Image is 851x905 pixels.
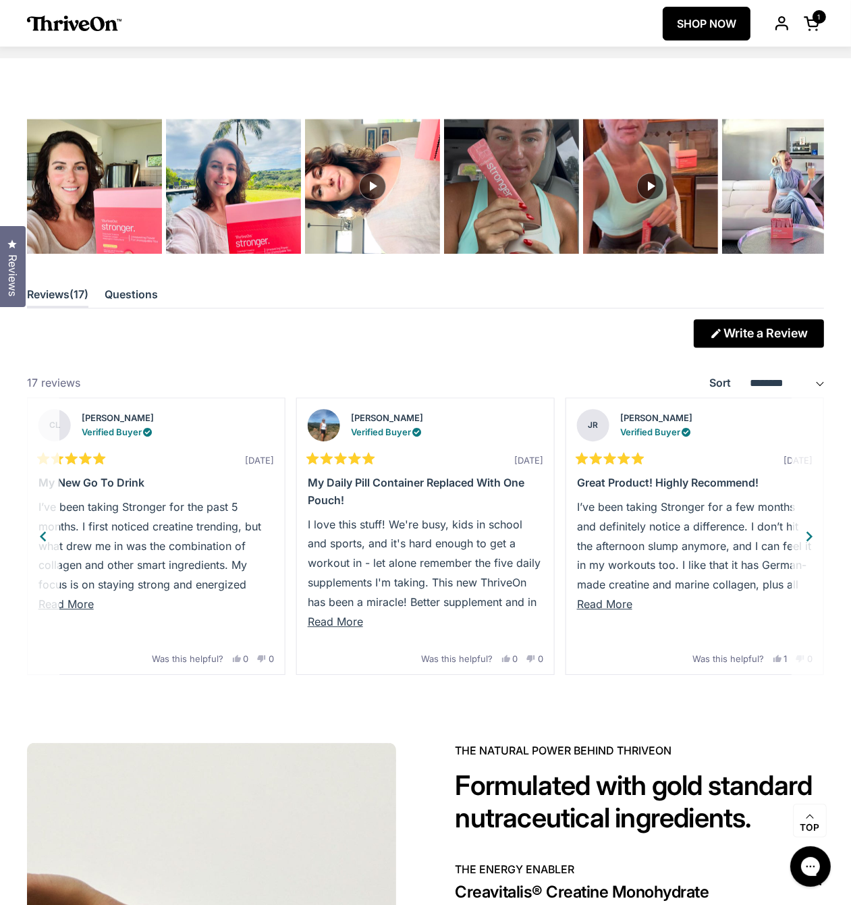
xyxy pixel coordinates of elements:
strong: [PERSON_NAME] [620,412,692,423]
div: Carousel of customer-uploaded media. Press left and right arrows to navigate. Press enter or spac... [27,119,824,254]
button: Questions [105,286,158,308]
span: THE ENERGY ENABLER [456,861,575,877]
strong: JR [577,409,609,441]
img: Woman smiling and holding a pink ThriveOn stronger supplement box in a modern kitchen [27,119,162,254]
li: Slide 7 [291,397,560,676]
img: Profile picture for Tandra P. [308,409,340,441]
span: [DATE] [784,455,813,466]
a: Write a Review [694,319,824,348]
img: Customer-uploaded video, show more details [583,119,718,254]
span: Was this helpful? [692,653,764,663]
h2: Formulated with gold standard nutraceutical ingredients. [456,769,825,834]
span: Read More [38,597,94,611]
li: Slide 8 [560,397,829,676]
p: I love this stuff! We're busy, kids in school and sports, and it's hard enough to get a workout i... [308,515,543,729]
img: Customer-uploaded video, show more details [305,119,440,254]
span: Creavitalis® Creatine Monohydrate [456,881,709,903]
div: Great Product! Highly Recommend! [577,474,813,492]
div: Verified Buyer [351,425,423,439]
div: My daily pill container replaced with One pouch! [308,474,543,509]
span: [DATE] [245,455,274,466]
div: Reviews [27,319,824,675]
span: Read More [308,615,363,628]
button: 0 [501,654,518,663]
strong: [PERSON_NAME] [82,412,154,423]
button: Previous [27,397,59,676]
span: [DATE] [514,455,543,466]
strong: [PERSON_NAME] [351,412,423,423]
div: My new go to drink [38,474,274,492]
p: I’ve been taking Stronger for the past 5 months. I first noticed creatine trending, but what drew... [38,497,274,672]
div: Review Carousel [27,397,824,676]
span: Was this helpful? [421,653,493,663]
button: Read More [308,612,543,632]
span: Reviews [3,254,21,296]
div: Verified Buyer [620,425,692,439]
button: Read More [577,595,813,614]
span: 17 [70,286,88,304]
button: 0 [257,654,273,663]
button: 1 [773,654,787,663]
label: Sort [709,376,731,389]
div: Rated 5.0 out of 5 stars Based on 17 reviews [27,105,824,689]
div: Verified Buyer [82,425,154,439]
button: 0 [232,654,248,663]
iframe: Gorgias live chat messenger [784,842,838,892]
p: I’ve been taking Stronger for a few months and definitely notice a difference. I don’t hit the af... [577,497,813,672]
span: Read More [577,597,632,611]
button: Read More [38,595,274,614]
a: SHOP NOW [663,7,750,40]
img: A woman with blonde hair and red nail polish holding a pink packet while sitting in what appears ... [444,119,579,254]
button: Next [792,397,824,676]
button: 0 [526,654,543,663]
strong: CL [38,409,71,441]
li: Slide 6 [22,397,291,676]
span: The NATURAL POWER BEHIND THRIVEON [456,742,825,759]
span: Top [800,822,820,834]
div: 17 reviews [27,375,80,392]
img: Woman holding a red ThriveOn stronger supplement box outdoors with palm tree and tropical landsca... [166,119,301,254]
span: Was this helpful? [152,653,223,663]
button: Reviews [27,286,88,308]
